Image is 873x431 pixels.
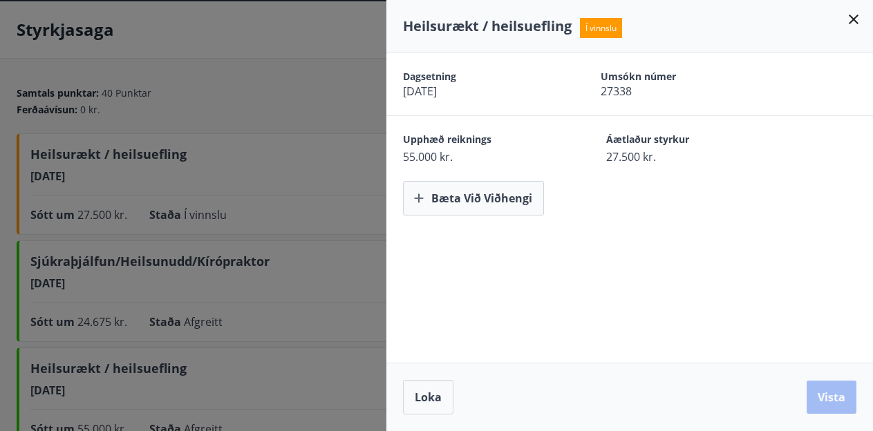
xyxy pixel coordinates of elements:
button: Bæta við viðhengi [403,181,544,215]
span: 27.500 kr. [606,149,761,164]
span: [DATE] [403,84,552,99]
span: Heilsurækt / heilsuefling [403,17,572,35]
span: Upphæð reiknings [403,133,558,149]
span: Dagsetning [403,70,552,84]
span: Umsókn númer [601,70,750,84]
span: 55.000 kr. [403,149,558,164]
span: Loka [415,390,442,405]
span: Í vinnslu [580,18,622,38]
button: Loka [403,380,453,414]
span: Áætlaður styrkur [606,133,761,149]
span: 27338 [601,84,750,99]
